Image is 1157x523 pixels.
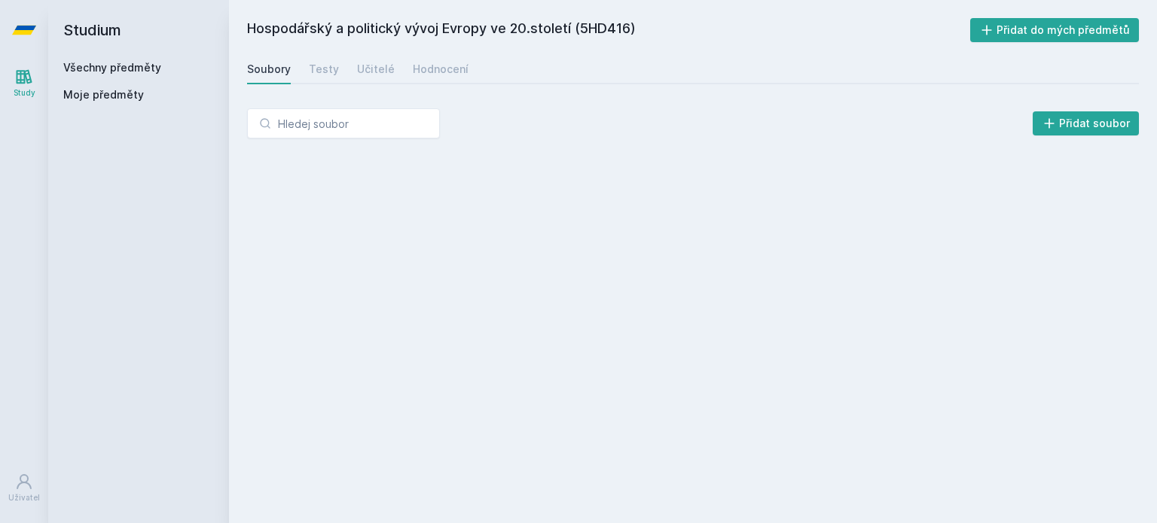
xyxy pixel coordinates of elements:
a: Všechny předměty [63,61,161,74]
div: Study [14,87,35,99]
div: Hodnocení [413,62,469,77]
a: Učitelé [357,54,395,84]
a: Soubory [247,54,291,84]
div: Učitelé [357,62,395,77]
a: Uživatel [3,465,45,511]
a: Hodnocení [413,54,469,84]
button: Přidat soubor [1033,111,1140,135]
span: Moje předměty [63,87,144,102]
input: Hledej soubor [247,108,440,138]
h2: Hospodářský a politický vývoj Evropy ve 20.století (5HD416) [247,18,970,42]
div: Uživatel [8,492,40,503]
button: Přidat do mých předmětů [970,18,1140,42]
a: Study [3,60,45,106]
div: Soubory [247,62,291,77]
a: Testy [309,54,339,84]
div: Testy [309,62,339,77]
